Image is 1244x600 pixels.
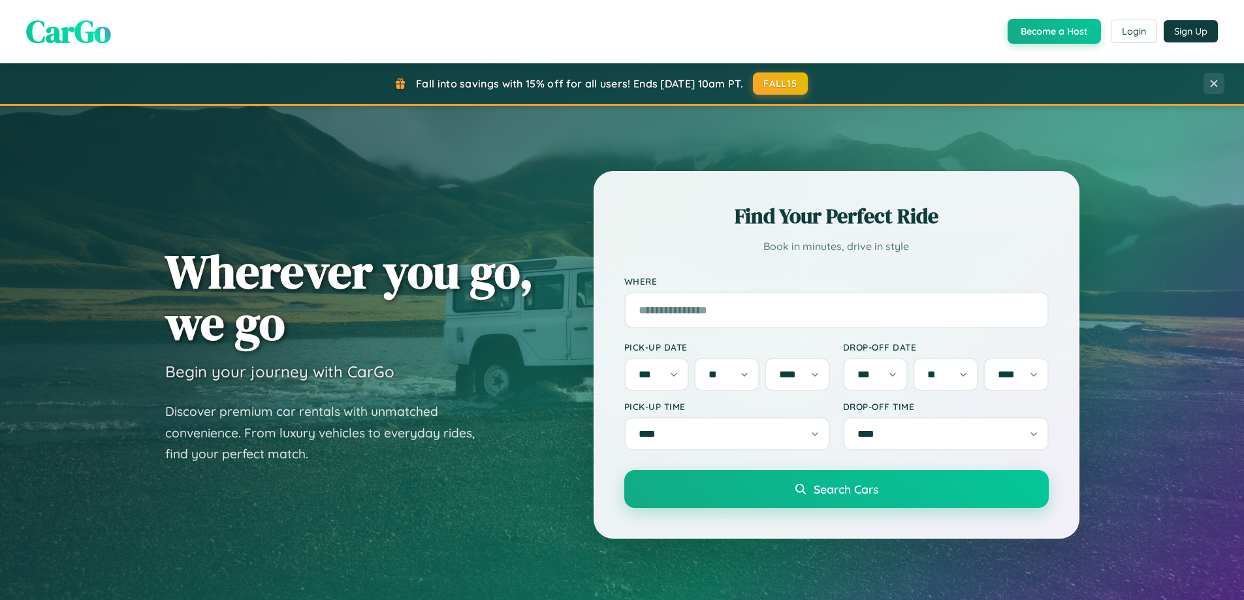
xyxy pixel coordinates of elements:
h3: Begin your journey with CarGo [165,362,394,381]
label: Pick-up Date [624,341,830,353]
button: Login [1111,20,1157,43]
p: Discover premium car rentals with unmatched convenience. From luxury vehicles to everyday rides, ... [165,401,492,465]
label: Where [624,276,1049,287]
span: Search Cars [814,482,878,496]
label: Drop-off Date [843,341,1049,353]
button: Become a Host [1008,19,1101,44]
p: Book in minutes, drive in style [624,237,1049,256]
h2: Find Your Perfect Ride [624,202,1049,230]
span: CarGo [26,10,111,53]
label: Drop-off Time [843,401,1049,412]
button: Search Cars [624,470,1049,508]
label: Pick-up Time [624,401,830,412]
button: FALL15 [753,72,808,95]
span: Fall into savings with 15% off for all users! Ends [DATE] 10am PT. [416,77,743,90]
button: Sign Up [1164,20,1218,42]
h1: Wherever you go, we go [165,245,534,349]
